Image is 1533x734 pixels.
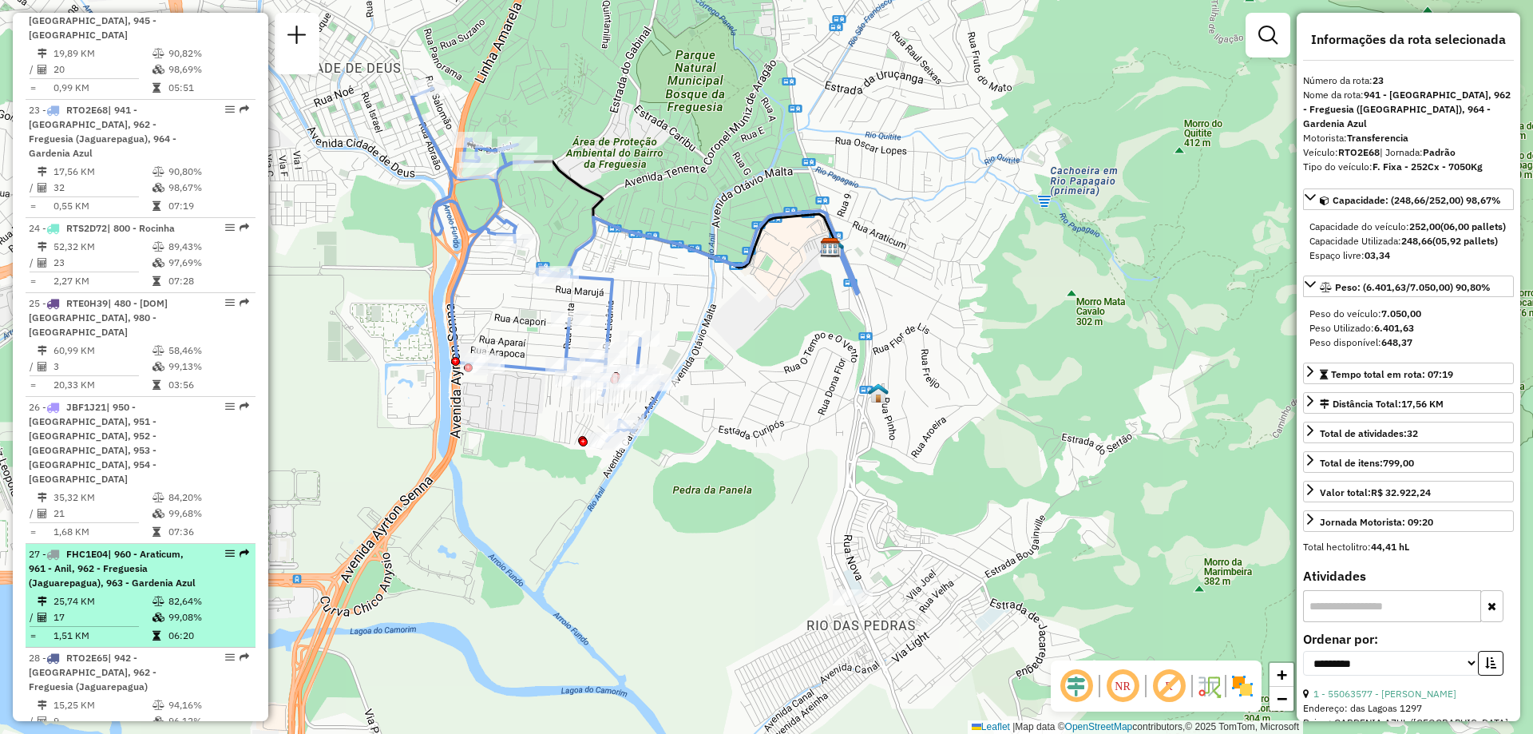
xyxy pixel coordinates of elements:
span: | Jornada: [1380,146,1456,158]
div: Espaço livre: [1309,248,1507,263]
td: 98,67% [168,180,248,196]
i: Total de Atividades [38,613,47,622]
span: Tempo total em rota: 07:19 [1331,368,1453,380]
strong: 44,41 hL [1371,541,1409,553]
div: Tipo do veículo: [1303,160,1514,174]
span: + [1277,665,1287,684]
a: Leaflet [972,721,1010,732]
td: / [29,255,37,271]
div: Endereço: das Lagoas 1297 [1303,701,1514,716]
i: Distância Total [38,49,47,58]
div: Motorista: [1303,131,1514,145]
img: CrossDoking [868,383,889,403]
td: 58,46% [168,343,248,359]
td: = [29,628,37,644]
i: % de utilização do peso [153,493,164,502]
td: = [29,273,37,289]
div: Jornada Motorista: 09:20 [1320,515,1433,530]
i: % de utilização do peso [153,597,164,606]
span: | 950 - [GEOGRAPHIC_DATA], 951 - [GEOGRAPHIC_DATA], 952 - [GEOGRAPHIC_DATA], 953 - [GEOGRAPHIC_DA... [29,401,156,485]
a: Total de itens:799,00 [1303,451,1514,473]
a: Exibir filtros [1252,19,1284,51]
div: Capacidade: (248,66/252,00) 98,67% [1303,213,1514,269]
td: 32 [53,180,152,196]
td: / [29,359,37,375]
button: Ordem crescente [1478,651,1503,676]
span: 26 - [29,401,156,485]
td: 84,20% [168,490,248,506]
span: RTO2E68 [66,104,108,116]
td: 3 [53,359,152,375]
td: 20,33 KM [53,377,152,393]
td: 05:51 [168,80,248,96]
i: Tempo total em rota [153,380,160,390]
a: Distância Total:17,56 KM [1303,392,1514,414]
em: Rota exportada [240,223,249,232]
div: Capacidade do veículo: [1309,220,1507,234]
i: Tempo total em rota [153,631,160,641]
div: Total hectolitro: [1303,540,1514,554]
i: % de utilização da cubagem [153,716,164,726]
i: % de utilização do peso [153,346,164,355]
td: 07:28 [168,273,248,289]
i: Total de Atividades [38,716,47,726]
em: Rota exportada [240,549,249,558]
td: 82,64% [168,593,248,609]
strong: R$ 32.922,24 [1371,486,1431,498]
i: % de utilização do peso [153,167,164,177]
strong: RTO2E68 [1338,146,1380,158]
td: 89,43% [168,239,248,255]
td: 19,89 KM [53,46,152,61]
td: 60,99 KM [53,343,152,359]
strong: F. Fixa - 252Cx - 7050Kg [1373,161,1483,173]
a: Capacidade: (248,66/252,00) 98,67% [1303,188,1514,210]
a: 1 - 55063577 - [PERSON_NAME] [1313,688,1456,700]
strong: Transferencia [1347,132,1408,144]
img: CDD Jacarepaguá [820,237,841,258]
i: Tempo total em rota [153,527,160,537]
td: 17 [53,609,152,625]
span: 25 - [29,297,168,338]
em: Opções [225,653,235,662]
label: Ordenar por: [1303,629,1514,649]
span: Ocultar deslocamento [1057,667,1095,705]
em: Rota exportada [240,402,249,411]
span: | 480 - [DOM] [GEOGRAPHIC_DATA], 980 - [GEOGRAPHIC_DATA] [29,297,168,338]
strong: 648,37 [1381,336,1412,348]
strong: 6.401,63 [1374,322,1414,334]
i: Distância Total [38,346,47,355]
td: / [29,713,37,729]
span: RTE0H39 [66,297,108,309]
span: Capacidade: (248,66/252,00) 98,67% [1333,194,1501,206]
span: | [1012,721,1015,732]
strong: 941 - [GEOGRAPHIC_DATA], 962 - Freguesia ([GEOGRAPHIC_DATA]), 964 - Gardenia Azul [1303,89,1511,129]
td: 90,80% [168,164,248,180]
span: 24 - [29,222,175,234]
em: Opções [225,105,235,114]
span: 28 - [29,652,156,692]
i: % de utilização do peso [153,242,164,252]
div: Valor total: [1320,486,1431,500]
span: RTO2E65 [66,652,108,664]
div: Nome da rota: [1303,88,1514,131]
em: Rota exportada [240,105,249,114]
em: Opções [225,298,235,307]
td: 99,13% [168,359,248,375]
div: Atividade não roteirizada - EDIVALDO C DA FONSECA MERCADINHO LTDA [833,589,873,605]
i: Total de Atividades [38,258,47,268]
div: Número da rota: [1303,73,1514,88]
span: RTS2D72 [66,222,107,234]
span: | 941 - [GEOGRAPHIC_DATA], 962 - Freguesia (Jaguarepagua), 964 - Gardenia Azul [29,104,176,159]
i: % de utilização do peso [153,700,164,710]
a: Zoom in [1270,663,1293,687]
div: Peso disponível: [1309,335,1507,350]
td: 9 [53,713,152,729]
span: 23 - [29,104,176,159]
div: Total de itens: [1320,456,1414,470]
a: Jornada Motorista: 09:20 [1303,510,1514,532]
td: 23 [53,255,152,271]
td: 15,25 KM [53,697,152,713]
td: 1,51 KM [53,628,152,644]
i: % de utilização da cubagem [153,258,164,268]
td: = [29,80,37,96]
